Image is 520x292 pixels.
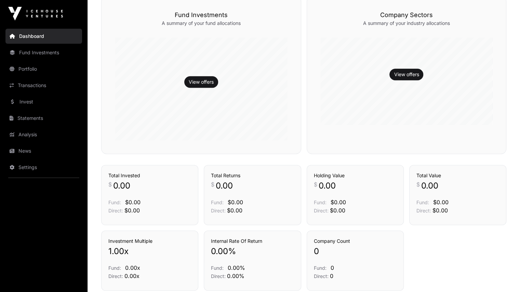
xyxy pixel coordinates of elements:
[416,180,420,189] span: $
[124,207,140,214] span: $0.00
[321,10,493,20] h3: Company Sectors
[432,207,448,214] span: $0.00
[125,264,140,271] span: 0.00x
[330,273,333,279] span: 0
[314,208,329,213] span: Direct:
[211,273,226,279] span: Direct:
[314,180,317,189] span: $
[108,172,191,179] h3: Total Invested
[5,111,82,126] a: Statements
[5,143,82,158] a: News
[124,273,139,279] span: 0.00x
[108,273,123,279] span: Direct:
[227,207,242,214] span: $0.00
[8,7,63,20] img: Icehouse Ventures Logo
[421,180,438,191] span: 0.00
[108,265,121,271] span: Fund:
[113,180,130,191] span: 0.00
[115,20,287,27] p: A summary of your fund allocations
[228,246,236,257] span: %
[108,199,121,205] span: Fund:
[486,259,520,292] iframe: Chat Widget
[184,76,218,88] button: View offers
[416,199,429,205] span: Fund:
[108,238,191,245] h3: Investment Multiple
[211,172,294,179] h3: Total Returns
[211,180,214,189] span: $
[5,127,82,142] a: Analysis
[216,180,233,191] span: 0.00
[124,246,129,257] span: x
[5,45,82,60] a: Fund Investments
[211,265,224,271] span: Fund:
[228,199,243,206] span: $0.00
[211,199,224,205] span: Fund:
[433,199,449,206] span: $0.00
[5,160,82,175] a: Settings
[5,94,82,109] a: Invest
[211,238,294,245] h3: Internal Rate Of Return
[227,273,244,279] span: 0.00%
[228,264,245,271] span: 0.00%
[331,264,334,271] span: 0
[389,69,423,80] button: View offers
[314,273,329,279] span: Direct:
[314,246,319,257] span: 0
[314,265,326,271] span: Fund:
[314,238,397,245] h3: Company Count
[108,180,112,189] span: $
[108,246,124,257] span: 1.00
[108,208,123,213] span: Direct:
[319,180,336,191] span: 0.00
[5,29,82,44] a: Dashboard
[331,199,346,206] span: $0.00
[125,199,141,206] span: $0.00
[314,199,326,205] span: Fund:
[189,79,214,85] a: View offers
[394,71,419,78] a: View offers
[314,172,397,179] h3: Holding Value
[330,207,345,214] span: $0.00
[211,246,228,257] span: 0.00
[416,208,431,213] span: Direct:
[115,10,287,20] h3: Fund Investments
[5,61,82,77] a: Portfolio
[5,78,82,93] a: Transactions
[321,20,493,27] p: A summary of your industry allocations
[211,208,226,213] span: Direct:
[416,172,499,179] h3: Total Value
